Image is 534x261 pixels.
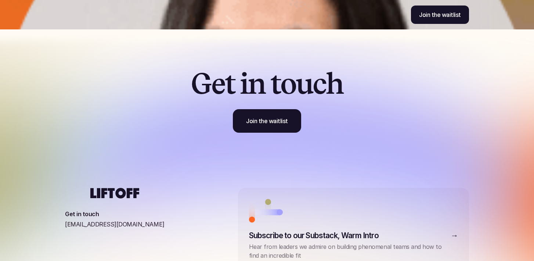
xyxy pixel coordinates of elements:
[296,66,313,100] span: u
[233,109,301,133] a: Join the waitlist
[240,66,248,100] span: i
[211,66,225,100] span: e
[191,66,211,100] span: G
[411,6,469,24] a: Join the waitlist
[326,66,343,100] span: h
[65,210,99,218] p: Get in touch
[280,66,296,100] span: o
[419,10,461,19] p: Join the waitlist
[246,117,288,125] p: Join the waitlist
[225,66,235,100] span: t
[248,66,265,100] span: n
[65,220,165,229] a: [EMAIL_ADDRESS][DOMAIN_NAME]
[270,66,280,100] span: t
[313,66,326,100] span: c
